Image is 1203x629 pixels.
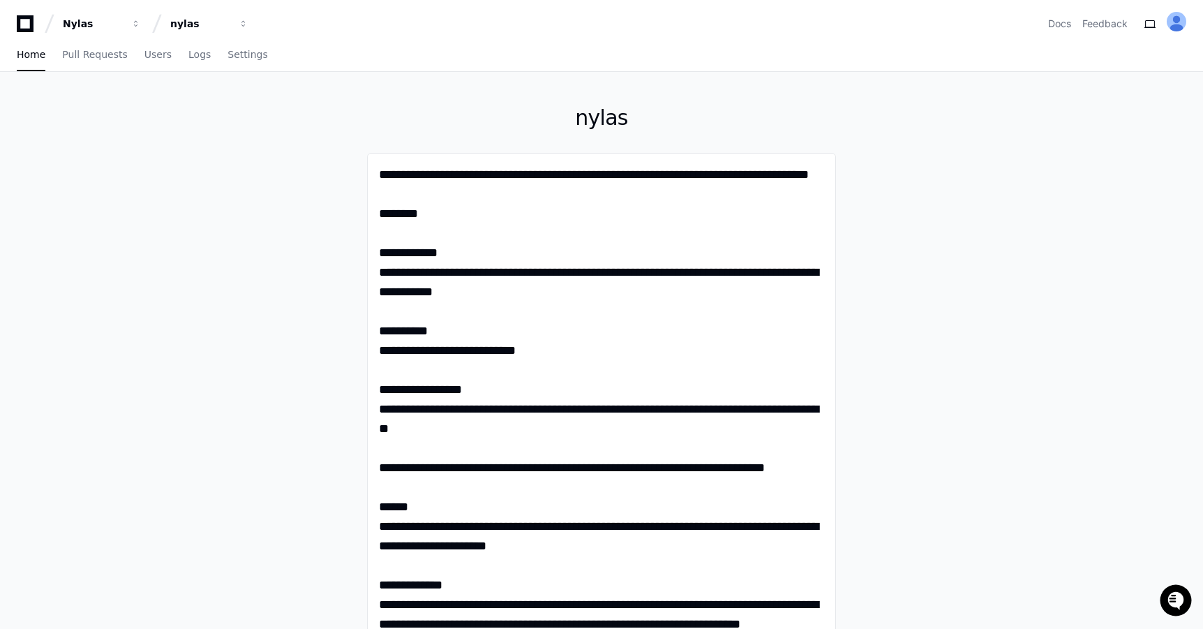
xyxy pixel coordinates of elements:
[170,17,230,31] div: nylas
[139,147,169,157] span: Pylon
[62,50,127,59] span: Pull Requests
[62,39,127,71] a: Pull Requests
[14,104,39,129] img: 1736555170064-99ba0984-63c1-480f-8ee9-699278ef63ed
[17,50,45,59] span: Home
[98,146,169,157] a: Powered byPylon
[1167,12,1186,31] img: ALV-UjU-Uivu_cc8zlDcn2c9MNEgVYayUocKx0gHV_Yy_SMunaAAd7JZxK5fgww1Mi-cdUJK5q-hvUHnPErhbMG5W0ta4bF9-...
[144,50,172,59] span: Users
[14,56,254,78] div: Welcome
[17,39,45,71] a: Home
[165,11,254,36] button: nylas
[1158,583,1196,621] iframe: Open customer support
[367,105,836,131] h1: nylas
[14,14,42,42] img: PlayerZero
[63,17,123,31] div: Nylas
[1082,17,1128,31] button: Feedback
[144,39,172,71] a: Users
[188,39,211,71] a: Logs
[47,104,229,118] div: Start new chat
[227,39,267,71] a: Settings
[188,50,211,59] span: Logs
[57,11,147,36] button: Nylas
[237,108,254,125] button: Start new chat
[227,50,267,59] span: Settings
[1048,17,1071,31] a: Docs
[47,118,177,129] div: We're available if you need us!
